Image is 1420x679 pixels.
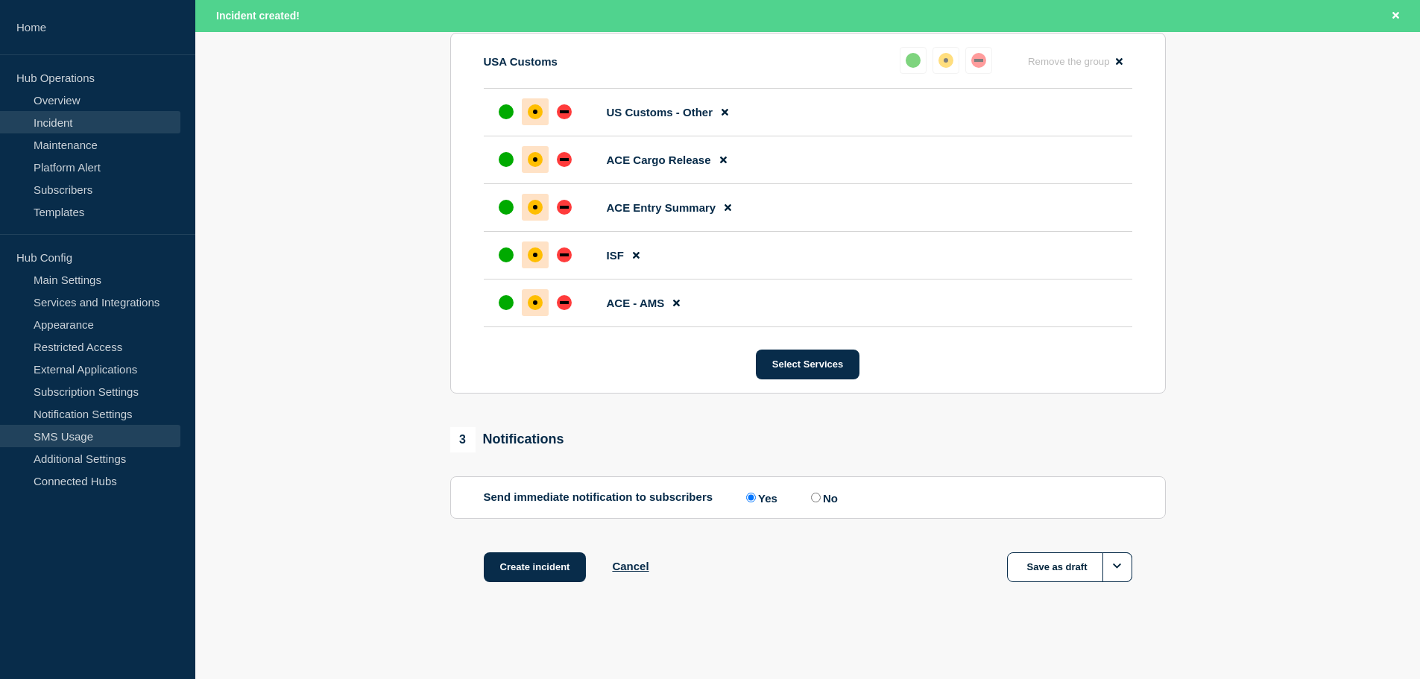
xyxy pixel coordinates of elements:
div: up [499,247,514,262]
label: Yes [742,490,777,505]
button: Create incident [484,552,587,582]
span: 3 [450,427,476,452]
input: Yes [746,493,756,502]
button: up [900,47,927,74]
div: affected [528,247,543,262]
p: Send immediate notification to subscribers [484,490,713,505]
span: US Customs - Other [607,106,713,119]
div: Send immediate notification to subscribers [484,490,1132,505]
div: Notifications [450,427,564,452]
button: Remove the group [1019,47,1132,76]
span: Remove the group [1028,56,1110,67]
button: Cancel [612,560,649,572]
span: ACE - AMS [607,297,665,309]
div: up [906,53,921,68]
div: down [557,104,572,119]
button: Save as draft [1007,552,1132,582]
div: up [499,200,514,215]
p: USA Customs [484,55,558,68]
button: Select Services [756,350,859,379]
span: Incident created! [216,10,300,22]
div: down [557,247,572,262]
input: No [811,493,821,502]
div: affected [528,295,543,310]
span: ACE Cargo Release [607,154,711,166]
button: affected [933,47,959,74]
button: Close banner [1386,7,1405,25]
div: affected [938,53,953,68]
div: affected [528,200,543,215]
div: down [557,295,572,310]
div: up [499,295,514,310]
div: down [557,152,572,167]
span: ISF [607,249,624,262]
div: down [971,53,986,68]
div: affected [528,152,543,167]
button: Options [1102,552,1132,582]
button: down [965,47,992,74]
div: affected [528,104,543,119]
div: down [557,200,572,215]
span: ACE Entry Summary [607,201,716,214]
div: up [499,104,514,119]
label: No [807,490,838,505]
div: up [499,152,514,167]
